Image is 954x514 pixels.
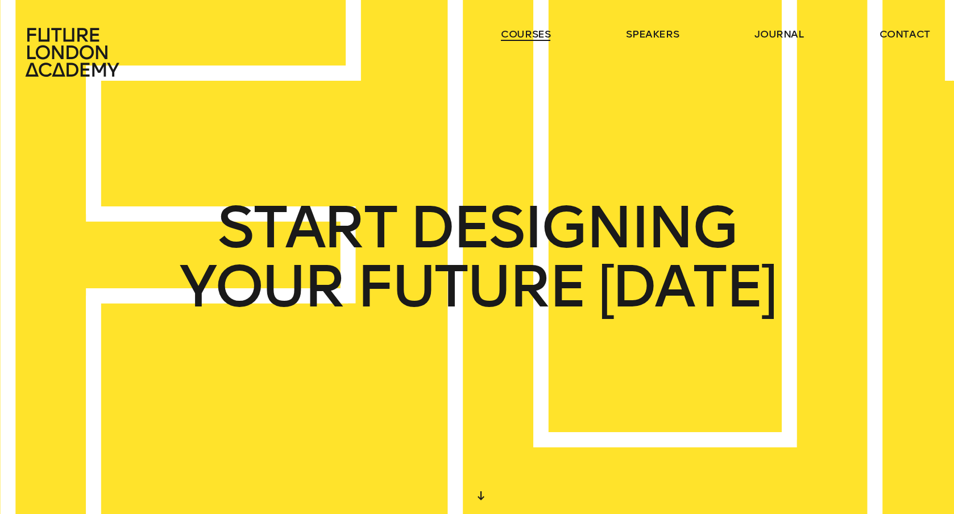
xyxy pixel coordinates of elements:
[880,27,931,41] a: contact
[754,27,804,41] a: journal
[179,257,343,316] span: YOUR
[501,27,551,41] a: courses
[598,257,775,316] span: [DATE]
[626,27,679,41] a: speakers
[409,198,737,257] span: DESIGNING
[217,198,396,257] span: START
[356,257,585,316] span: FUTURE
